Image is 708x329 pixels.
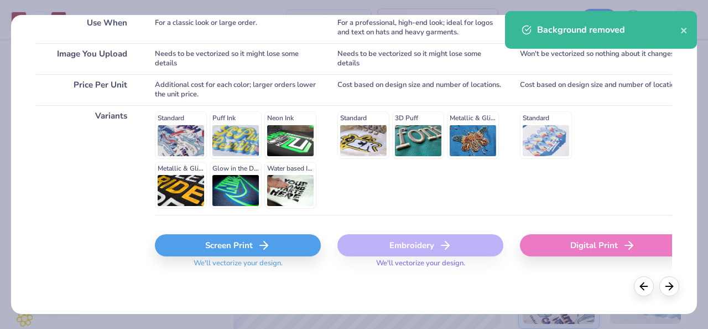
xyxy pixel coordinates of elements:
div: Cost based on design size and number of locations. [520,74,686,105]
div: Price Per Unit [36,74,138,105]
div: For a classic look or large order. [155,12,321,43]
div: Cost based on design size and number of locations. [337,74,503,105]
div: Variants [36,105,138,215]
div: Background removed [537,23,680,37]
button: close [680,23,688,37]
span: We'll vectorize your design. [189,259,287,275]
div: Additional cost for each color; larger orders lower the unit price. [155,74,321,105]
span: We'll vectorize your design. [372,259,470,275]
div: Use When [36,12,138,43]
div: Digital Print [520,234,686,256]
div: Screen Print [155,234,321,256]
div: Needs to be vectorized so it might lose some details [155,43,321,74]
div: Embroidery [337,234,503,256]
div: Needs to be vectorized so it might lose some details [337,43,503,74]
div: Image You Upload [36,43,138,74]
div: For a professional, high-end look; ideal for logos and text on hats and heavy garments. [337,12,503,43]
